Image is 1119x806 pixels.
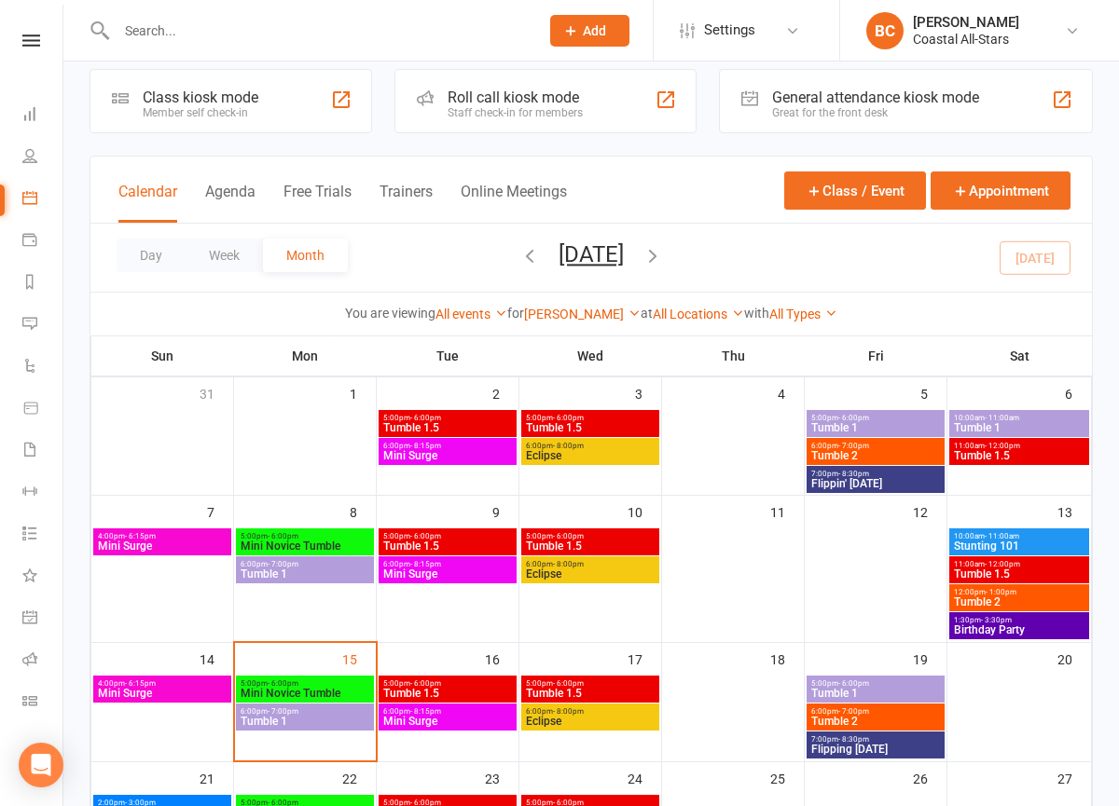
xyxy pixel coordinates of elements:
[240,532,370,540] span: 5:00pm
[525,540,656,552] span: Tumble 1.5
[810,707,941,716] span: 6:00pm
[653,307,744,321] a: All Locations
[953,414,1085,422] span: 10:00am
[953,568,1085,580] span: Tumble 1.5
[205,183,256,223] button: Agenda
[143,89,258,106] div: Class kiosk mode
[380,183,433,223] button: Trainers
[524,307,641,321] a: [PERSON_NAME]
[342,762,376,793] div: 22
[810,414,941,422] span: 5:00pm
[704,9,755,51] span: Settings
[838,707,869,716] span: - 7:00pm
[525,707,656,716] span: 6:00pm
[953,540,1085,552] span: Stunting 101
[186,239,263,272] button: Week
[772,106,979,119] div: Great for the front desk
[525,560,656,568] span: 6:00pm
[810,688,941,699] span: Tumble 1
[22,179,64,221] a: Calendar
[97,688,228,699] span: Mini Surge
[97,540,228,552] span: Mini Surge
[1065,377,1091,408] div: 6
[350,377,376,408] div: 1
[382,422,513,433] span: Tumble 1.5
[553,414,584,422] span: - 6:00pm
[240,540,370,552] span: Mini Novice Tumble
[778,377,804,408] div: 4
[1057,643,1091,674] div: 20
[22,95,64,137] a: Dashboard
[953,450,1085,461] span: Tumble 1.5
[628,496,661,526] div: 10
[553,707,584,716] span: - 8:00pm
[953,616,1085,624] span: 1:30pm
[350,496,376,526] div: 8
[268,532,298,540] span: - 6:00pm
[263,239,348,272] button: Month
[553,532,584,540] span: - 6:00pm
[953,532,1085,540] span: 10:00am
[525,450,656,461] span: Eclipse
[200,643,233,674] div: 14
[200,377,233,408] div: 31
[628,762,661,793] div: 24
[985,414,1019,422] span: - 11:00am
[953,588,1085,596] span: 12:00pm
[125,679,156,688] span: - 6:15pm
[118,183,177,223] button: Calendar
[143,106,258,119] div: Member self check-in
[550,15,629,47] button: Add
[838,735,869,744] span: - 8:30pm
[345,306,435,321] strong: You are viewing
[810,716,941,727] span: Tumble 2
[953,442,1085,450] span: 11:00am
[913,762,946,793] div: 26
[22,556,64,598] a: What's New
[410,414,441,422] span: - 6:00pm
[770,496,804,526] div: 11
[1057,762,1091,793] div: 27
[19,743,63,787] div: Open Intercom Messenger
[953,560,1085,568] span: 11:00am
[448,106,583,119] div: Staff check-in for members
[382,532,513,540] span: 5:00pm
[772,89,979,106] div: General attendance kiosk mode
[953,422,1085,433] span: Tumble 1
[111,18,526,44] input: Search...
[240,716,370,727] span: Tumble 1
[492,496,518,526] div: 9
[461,183,567,223] button: Online Meetings
[866,12,904,49] div: BC
[553,679,584,688] span: - 6:00pm
[435,307,507,321] a: All events
[769,307,837,321] a: All Types
[240,568,370,580] span: Tumble 1
[382,568,513,580] span: Mini Surge
[97,679,228,688] span: 4:00pm
[913,496,946,526] div: 12
[744,306,769,321] strong: with
[1057,496,1091,526] div: 13
[382,540,513,552] span: Tumble 1.5
[240,679,370,688] span: 5:00pm
[22,682,64,724] a: Class kiosk mode
[22,598,64,640] a: General attendance kiosk mode
[953,624,1085,635] span: Birthday Party
[382,707,513,716] span: 6:00pm
[240,560,370,568] span: 6:00pm
[382,716,513,727] span: Mini Surge
[485,762,518,793] div: 23
[410,532,441,540] span: - 6:00pm
[382,560,513,568] span: 6:00pm
[268,560,298,568] span: - 7:00pm
[240,707,370,716] span: 6:00pm
[810,744,941,755] span: Flipping [DATE]
[913,14,1019,31] div: [PERSON_NAME]
[492,377,518,408] div: 2
[97,532,228,540] span: 4:00pm
[805,336,947,376] th: Fri
[200,762,233,793] div: 21
[382,688,513,699] span: Tumble 1.5
[283,183,352,223] button: Free Trials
